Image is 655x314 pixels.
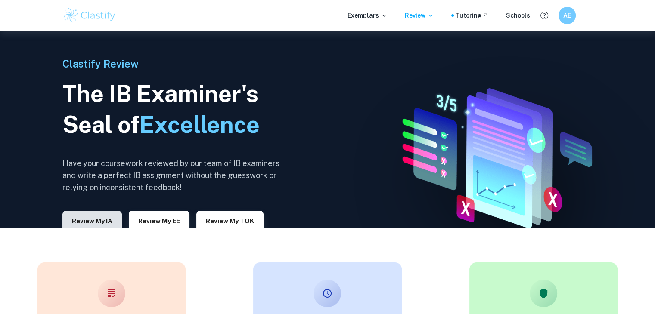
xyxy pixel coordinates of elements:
[196,211,264,231] button: Review my TOK
[562,11,572,20] h6: AE
[348,11,388,20] p: Exemplars
[129,211,189,231] button: Review my EE
[559,7,576,24] button: AE
[506,11,530,20] a: Schools
[62,157,286,194] h6: Have your coursework reviewed by our team of IB examiners and write a perfect IB assignment witho...
[537,8,552,23] button: Help and Feedback
[62,78,286,140] h1: The IB Examiner's Seal of
[62,211,122,231] button: Review my IA
[62,7,117,24] img: Clastify logo
[140,111,260,138] span: Excellence
[405,11,434,20] p: Review
[62,56,286,71] h6: Clastify Review
[384,82,603,232] img: IA Review hero
[456,11,489,20] a: Tutoring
